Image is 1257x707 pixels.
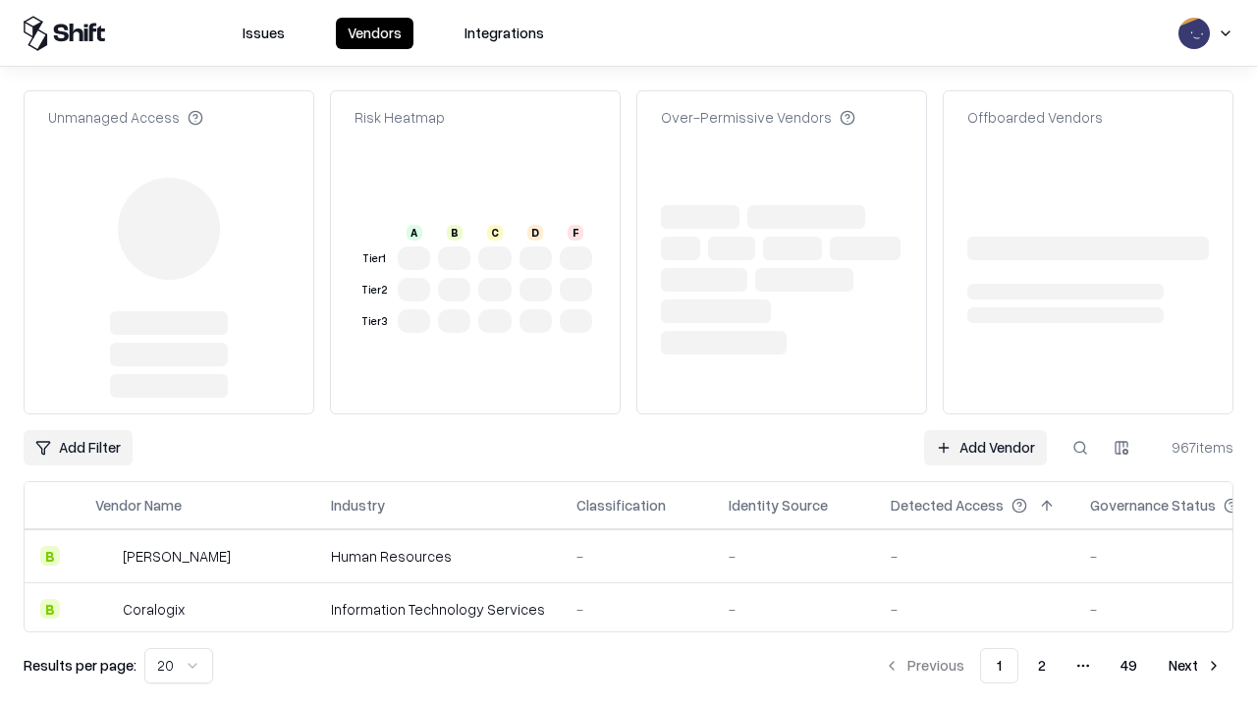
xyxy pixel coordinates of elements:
p: Results per page: [24,655,137,676]
button: 49 [1105,648,1153,683]
div: 967 items [1155,437,1233,458]
button: 1 [980,648,1018,683]
div: B [447,225,463,241]
div: Governance Status [1090,495,1216,516]
div: - [891,599,1059,620]
div: Identity Source [729,495,828,516]
div: Information Technology Services [331,599,545,620]
div: B [40,599,60,619]
button: Vendors [336,18,413,49]
div: Industry [331,495,385,516]
nav: pagination [872,648,1233,683]
button: 2 [1022,648,1062,683]
div: - [576,599,697,620]
button: Next [1157,648,1233,683]
div: Offboarded Vendors [967,107,1103,128]
div: Detected Access [891,495,1004,516]
div: - [891,546,1059,567]
img: Coralogix [95,599,115,619]
div: Unmanaged Access [48,107,203,128]
div: Human Resources [331,546,545,567]
a: Add Vendor [924,430,1047,465]
div: B [40,546,60,566]
button: Issues [231,18,297,49]
div: - [729,599,859,620]
div: [PERSON_NAME] [123,546,231,567]
div: Risk Heatmap [355,107,445,128]
div: D [527,225,543,241]
div: - [729,546,859,567]
div: Tier 2 [358,282,390,299]
div: Vendor Name [95,495,182,516]
button: Integrations [453,18,556,49]
div: F [568,225,583,241]
div: Tier 3 [358,313,390,330]
div: Classification [576,495,666,516]
div: Tier 1 [358,250,390,267]
div: A [407,225,422,241]
div: Over-Permissive Vendors [661,107,855,128]
div: Coralogix [123,599,185,620]
div: - [576,546,697,567]
div: C [487,225,503,241]
img: Deel [95,546,115,566]
button: Add Filter [24,430,133,465]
